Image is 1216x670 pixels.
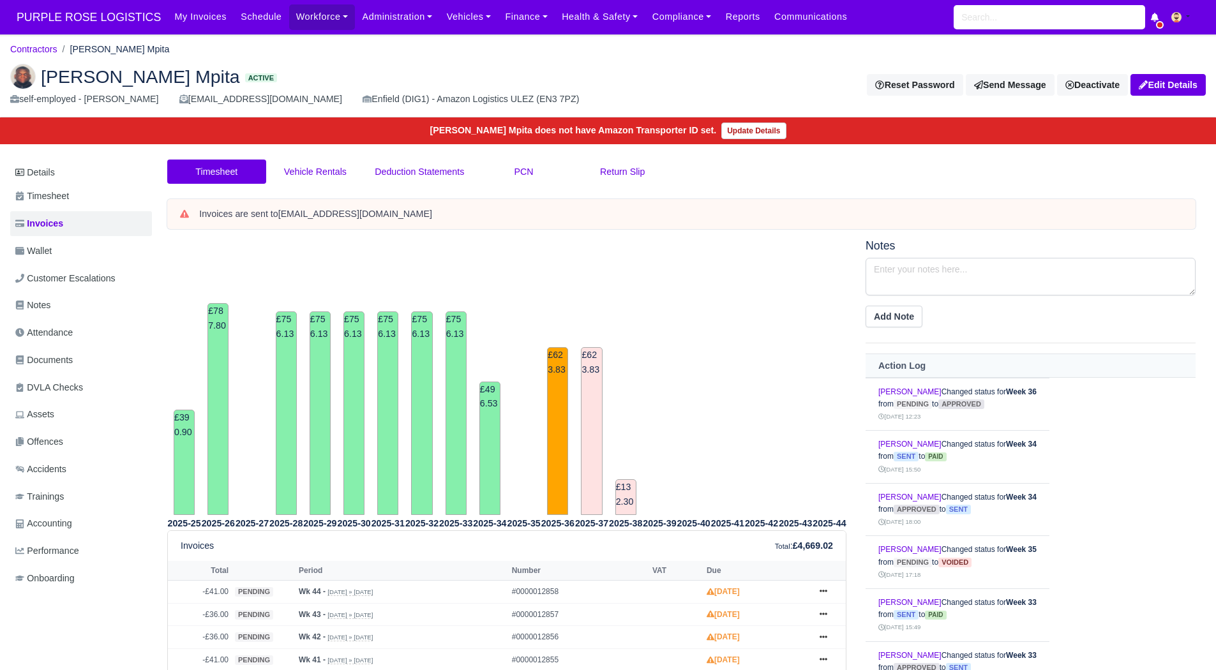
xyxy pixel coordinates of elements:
small: [DATE] » [DATE] [327,611,373,619]
a: Deactivate [1057,74,1128,96]
div: self-employed - [PERSON_NAME] [10,92,159,107]
span: pending [235,610,273,620]
th: 2025-44 [813,516,846,531]
a: [PERSON_NAME] [878,545,942,554]
span: pending [235,587,273,597]
strong: [DATE] [707,655,740,664]
span: Onboarding [15,571,75,586]
td: £496.53 [479,382,500,515]
a: Documents [10,348,152,373]
th: Due [703,561,807,580]
a: Compliance [645,4,719,29]
td: £787.80 [207,303,229,515]
strong: [DATE] [707,632,740,641]
span: paid [925,611,946,620]
th: 2025-25 [167,516,201,531]
th: Period [296,561,509,580]
span: Documents [15,353,73,368]
span: Customer Escalations [15,271,116,286]
span: voided [938,558,972,567]
th: VAT [649,561,703,580]
span: Trainings [15,489,64,504]
a: [PERSON_NAME] [878,440,942,449]
th: 2025-29 [303,516,337,531]
td: £756.13 [411,311,432,515]
span: Wallet [15,244,52,258]
td: £756.13 [446,311,467,515]
th: 2025-36 [541,516,574,531]
strong: [DATE] [707,610,740,619]
a: [PERSON_NAME] [878,598,942,607]
a: Accounting [10,511,152,536]
a: Reports [719,4,767,29]
td: £132.30 [615,479,636,515]
th: 2025-38 [609,516,643,531]
a: PCN [474,160,573,184]
a: Send Message [966,74,1055,96]
td: Changed status for from to [866,588,1049,641]
span: sent [894,610,919,620]
a: Vehicles [440,4,499,29]
td: Changed status for from to [866,378,1049,431]
a: DVLA Checks [10,375,152,400]
th: 2025-40 [677,516,710,531]
a: Health & Safety [555,4,645,29]
a: [PERSON_NAME] [878,651,942,660]
a: Communications [767,4,855,29]
td: #0000012857 [509,603,649,626]
th: Total [168,561,232,580]
small: [DATE] 15:49 [878,623,920,630]
th: 2025-41 [710,516,744,531]
span: Invoices [15,216,63,231]
strong: Wk 41 - [299,655,326,664]
h5: Notes [866,239,1196,253]
a: Attendance [10,320,152,345]
a: Wallet [10,239,152,264]
td: £756.13 [310,311,331,515]
a: Customer Escalations [10,266,152,291]
li: [PERSON_NAME] Mpita [57,42,170,57]
td: £390.90 [174,410,195,515]
td: #0000012856 [509,626,649,649]
th: 2025-26 [201,516,235,531]
a: Onboarding [10,566,152,591]
a: Update Details [721,123,786,139]
th: 2025-33 [439,516,473,531]
a: Trainings [10,484,152,509]
a: Deduction Statements [364,160,474,184]
th: Number [509,561,649,580]
a: Details [10,161,152,184]
th: Action Log [866,354,1196,378]
th: 2025-35 [507,516,541,531]
span: sent [894,452,919,461]
strong: Wk 44 - [299,587,326,596]
a: Administration [355,4,439,29]
span: pending [235,655,273,665]
a: Accidents [10,457,152,482]
small: [DATE] 15:50 [878,466,920,473]
a: [PERSON_NAME] [878,493,942,502]
th: 2025-27 [235,516,269,531]
a: Notes [10,293,152,318]
input: Search... [954,5,1145,29]
span: Assets [15,407,54,422]
span: pending [894,399,932,409]
td: Changed status for from to [866,431,1049,484]
div: : [775,539,833,553]
a: Contractors [10,44,57,54]
span: [PERSON_NAME] Mpita [41,68,240,86]
div: Enfield (DIG1) - Amazon Logistics ULEZ (EN3 7PZ) [363,92,579,107]
span: pending [894,558,932,567]
th: 2025-30 [337,516,371,531]
span: Offences [15,435,63,449]
a: Assets [10,402,152,427]
small: [DATE] 12:23 [878,413,920,420]
h6: Invoices [181,540,214,551]
td: #0000012858 [509,581,649,604]
span: approved [894,505,940,514]
th: 2025-34 [473,516,507,531]
th: 2025-28 [269,516,303,531]
td: £756.13 [343,311,364,515]
strong: Wk 43 - [299,610,326,619]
